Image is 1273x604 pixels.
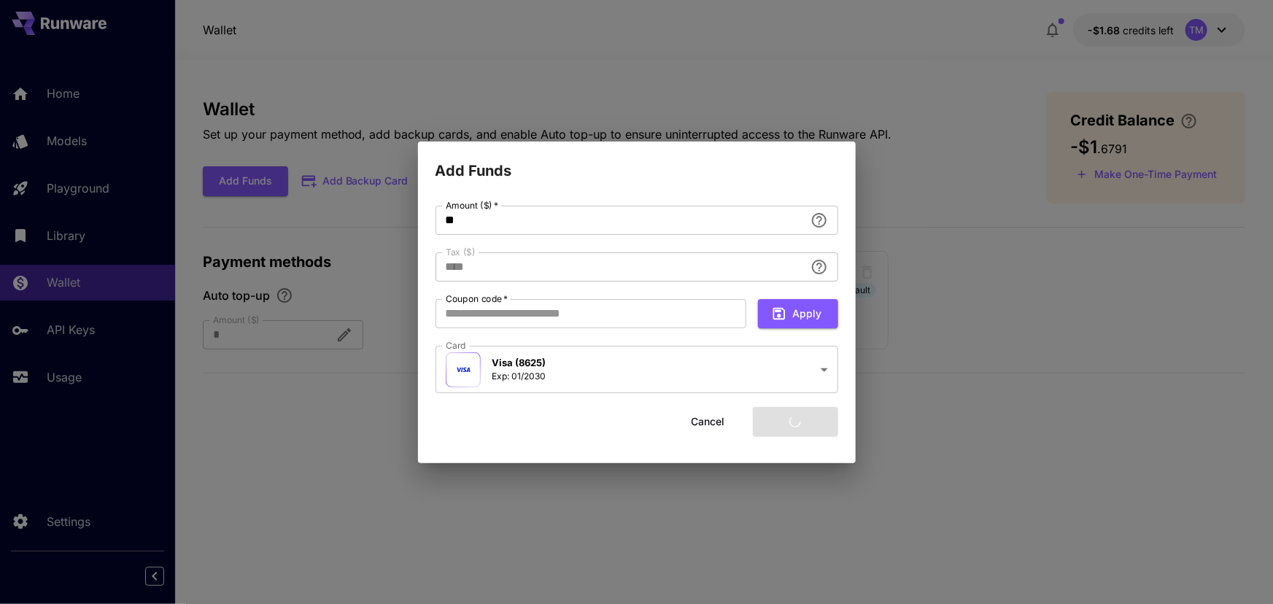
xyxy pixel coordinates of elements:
[446,293,508,305] label: Coupon code
[446,199,498,212] label: Amount ($)
[492,356,546,371] p: Visa (8625)
[446,246,476,258] label: Tax ($)
[418,142,856,182] h2: Add Funds
[676,407,741,437] button: Cancel
[492,370,546,383] p: Exp: 01/2030
[446,339,466,352] label: Card
[758,299,838,329] button: Apply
